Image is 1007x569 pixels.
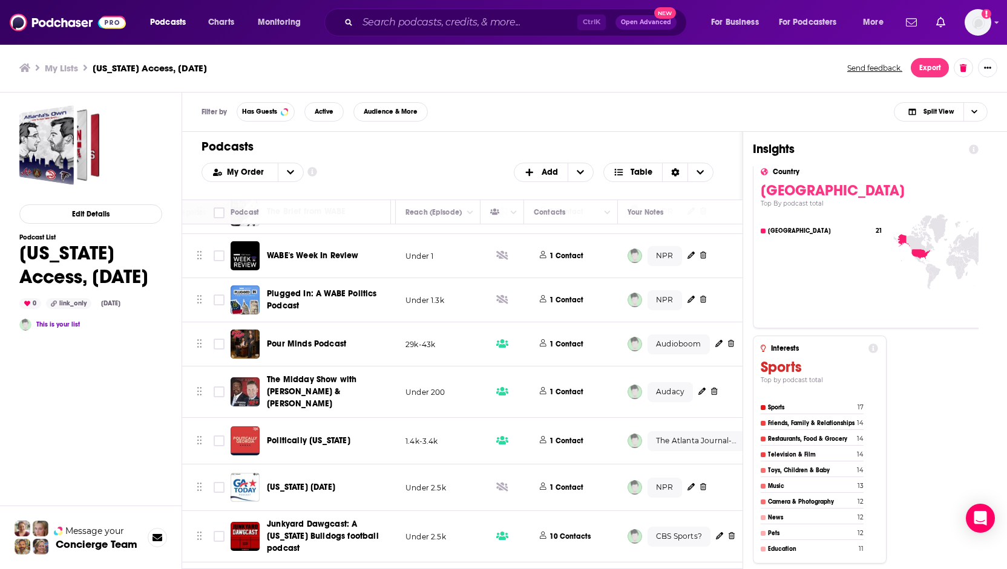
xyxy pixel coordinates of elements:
a: Politically [US_STATE] [267,435,350,447]
a: The Midday Show with [PERSON_NAME] & [PERSON_NAME] [267,374,387,410]
p: Under 1 [405,251,433,261]
h3: [US_STATE] Access, [DATE] [93,62,207,74]
button: Has Guests [237,102,295,122]
button: Open AdvancedNew [615,15,677,30]
h1: Podcasts [202,139,713,154]
h4: 14 [857,466,864,474]
h3: Filter by [202,108,227,116]
span: Pour Minds Podcast [267,339,346,349]
span: Toggle select row [214,386,225,397]
a: WABE's Week In Review [267,250,359,262]
p: 29k-43k [405,339,435,350]
button: Move [195,247,203,265]
button: 1 Contact [534,285,593,314]
div: Open Intercom Messenger [966,504,995,533]
p: 1 Contact [549,339,583,350]
span: Monitoring [258,14,301,31]
h2: + Add [514,163,594,182]
span: For Podcasters [779,14,837,31]
span: Charts [208,14,234,31]
a: Charts [200,13,241,32]
a: Politically Georgia [231,426,260,455]
h4: Music [768,483,855,490]
h3: Concierge Team [56,538,137,550]
img: User Profile [965,9,991,36]
button: Send feedback. [844,63,906,73]
button: 1 Contact [534,425,593,457]
h4: Education [768,545,856,553]
img: Mallory Terrence [19,319,31,331]
h4: Top by podcast total [761,376,878,384]
a: Pour Minds Podcast [231,330,260,359]
span: Toggle select row [214,294,225,305]
span: WABE's Week In Review [267,250,359,261]
a: Junkyard Dawgcast: A [US_STATE] Bulldogs football podcast [267,518,387,554]
h4: 14 [857,450,864,458]
button: open menu [202,168,278,177]
h4: 17 [858,403,864,411]
button: Show More Button [978,58,997,77]
h2: Choose List sort [202,163,304,182]
span: Politically [US_STATE] [267,435,350,446]
img: WABE's Week In Review [231,241,260,270]
span: More [863,14,884,31]
a: My Lists [45,62,78,74]
h4: 14 [857,419,864,427]
span: Audacy [656,387,684,397]
img: Mallory813 [628,529,642,544]
div: Podcast [231,205,259,219]
a: Junkyard Dawgcast: A Georgia Bulldogs football podcast [231,522,260,551]
img: Mallory813 [628,385,642,399]
h4: Television & Film [768,451,854,458]
div: link_only [46,298,91,309]
button: Audience & More [353,102,428,122]
button: Show profile menu [965,9,991,36]
h4: 12 [858,498,864,506]
span: Toggle select row [214,482,225,493]
button: open menu [771,13,854,32]
a: Show notifications dropdown [901,12,922,33]
h4: 21 [876,227,882,235]
h4: News [768,514,855,521]
h4: Friends, Family & Relationships [768,420,854,427]
img: Jon Profile [15,539,30,554]
p: 1 Contact [549,387,583,397]
button: open menu [278,163,303,181]
p: 1 Contact [549,483,583,493]
img: The Midday Show with Andy & Randy [231,377,260,406]
h4: Toys, Children & Baby [768,467,854,474]
h4: 13 [858,482,864,490]
span: Podcasts [150,14,186,31]
a: Georgia Access, Aug 2024 [19,105,99,185]
h4: [GEOGRAPHIC_DATA] [768,227,873,235]
h4: Interests [771,344,864,353]
h3: Sports [761,358,878,376]
p: 1 Contact [549,251,583,261]
button: open menu [249,13,317,32]
img: Sydney Profile [15,521,30,536]
span: Logged in as Mallory813 [965,9,991,36]
h4: Camera & Photography [768,498,855,506]
img: Podchaser - Follow, Share and Rate Podcasts [10,11,126,34]
span: [US_STATE] [DATE] [267,482,335,492]
p: 10 Contacts [549,532,591,542]
span: Split View [923,108,954,115]
span: For Business [711,14,759,31]
button: open menu [854,13,899,32]
button: 1 Contact [534,472,593,503]
a: Plugged In: A WABE Politics Podcast [231,285,260,314]
span: Add [542,168,558,177]
span: NPR [656,251,674,261]
input: Search podcasts, credits, & more... [358,13,577,32]
h4: 11 [859,545,864,553]
img: Mallory813 [628,249,642,263]
button: Choose View [603,163,714,182]
img: Mallory813 [628,337,642,351]
span: Ctrl K [577,15,606,30]
button: Move [195,335,203,353]
a: Pour Minds Podcast [267,338,346,350]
